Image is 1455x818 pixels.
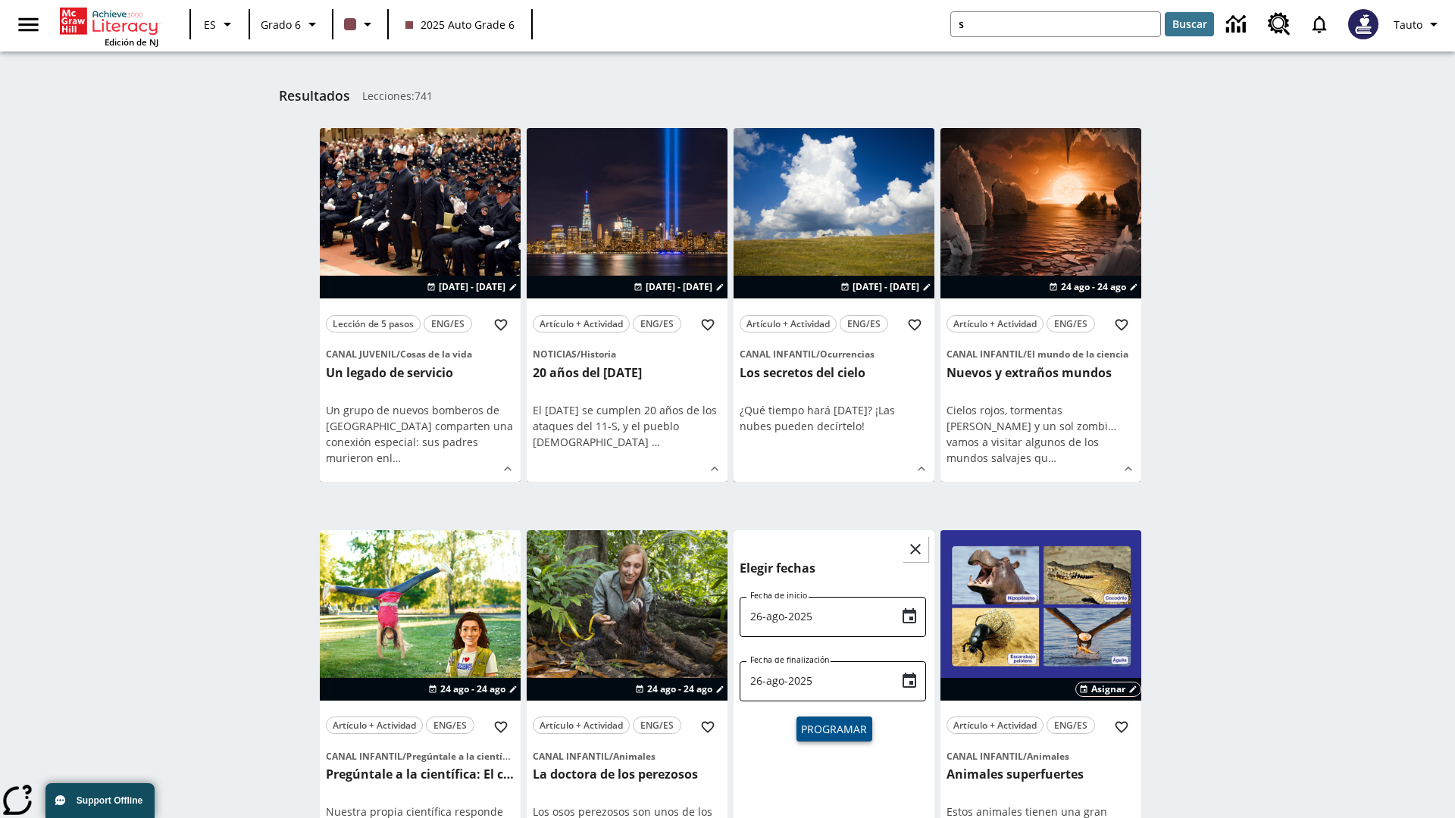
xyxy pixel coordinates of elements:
button: 24 ago - 24 ago Elegir fechas [425,682,521,696]
div: Choose date [740,557,928,754]
span: Tema: Canal Infantil/Animales [533,748,721,764]
button: ENG/ES [426,717,474,734]
span: Tauto [1394,17,1422,33]
button: Añadir a mis Favoritas [1108,311,1135,339]
span: Artículo + Actividad [540,717,623,733]
button: Añadir a mis Favoritas [694,713,721,741]
span: Canal Infantil [326,750,402,763]
span: Ocurrencias [820,348,875,361]
span: Cosas de la vida [400,348,472,361]
span: Canal Infantil [533,750,609,763]
a: Notificaciones [1300,5,1339,44]
span: Tema: Canal Infantil/Animales [947,748,1135,764]
button: Artículo + Actividad [533,315,630,333]
button: Asignar Elegir fechas [1075,682,1141,697]
div: lesson details [320,128,521,482]
span: 2025 Auto Grade 6 [405,17,515,33]
button: El color de la clase es café oscuro. Cambiar el color de la clase. [338,11,383,38]
span: / [577,348,580,361]
h3: Nuevos y extraños mundos [947,365,1135,381]
button: Artículo + Actividad [947,315,1044,333]
input: Buscar campo [951,12,1160,36]
h3: Pregúntale a la científica: El cuerpo humano [326,766,515,782]
span: Grado 6 [261,17,301,33]
label: Fecha de finalización [750,654,830,666]
a: Centro de recursos, Se abrirá en una pestaña nueva. [1259,4,1300,45]
span: ENG/ES [1054,717,1087,733]
h3: Un legado de servicio [326,365,515,381]
span: ENG/ES [1054,316,1087,332]
button: Choose date, selected date is 26 ago 2025 [894,666,925,696]
span: [DATE] - [DATE] [853,280,919,294]
button: Abrir el menú lateral [6,2,51,47]
span: Edición de NJ [105,36,158,48]
button: Grado: Grado 6, Elige un grado [255,11,327,38]
span: Animales [613,750,656,763]
button: 19 ago - 19 ago Elegir fechas [424,280,521,294]
span: ENG/ES [640,316,674,332]
span: Artículo + Actividad [540,316,623,332]
button: Artículo + Actividad [533,717,630,734]
button: Ver más [910,457,933,480]
img: Avatar [1348,9,1378,39]
span: Support Offline [77,795,142,806]
button: Añadir a mis Favoritas [487,713,515,741]
span: … [393,451,401,465]
div: El [DATE] se cumplen 20 años de los ataques del 11-S, y el pueblo [DEMOGRAPHIC_DATA] [533,402,721,450]
span: 24 ago - 24 ago [440,682,505,696]
button: Choose date, selected date is 26 ago 2025 [894,601,925,632]
div: lesson details [734,128,934,482]
span: Tema: Canal Infantil/El mundo de la ciencia [947,345,1135,362]
button: 24 ago - 24 ago Elegir fechas [1046,280,1141,294]
span: El mundo de la ciencia [1027,348,1128,361]
span: Canal Infantil [947,750,1023,763]
input: DD-MMMM-YYYY [740,597,888,637]
span: 24 ago - 24 ago [647,682,712,696]
button: Ver más [496,457,519,480]
button: ENG/ES [633,717,681,734]
span: Historia [580,348,616,361]
span: / [609,750,613,763]
button: ENG/ES [840,315,888,333]
a: Centro de información [1217,4,1259,45]
button: Programar [796,717,872,742]
button: 22 ago - 22 ago Elegir fechas [837,280,934,294]
span: / [402,750,406,763]
span: … [1048,451,1056,465]
span: / [816,348,820,361]
span: ES [204,17,216,33]
span: Canal juvenil [326,348,396,361]
span: Tema: Canal juvenil/Cosas de la vida [326,345,515,362]
span: Asignar [1091,682,1125,696]
button: Añadir a mis Favoritas [1108,713,1135,741]
span: Artículo + Actividad [953,316,1037,332]
button: Artículo + Actividad [740,315,837,333]
button: Perfil/Configuración [1388,11,1449,38]
span: 24 ago - 24 ago [1061,280,1126,294]
span: / [396,348,400,361]
button: Cerrar [903,536,928,562]
span: ENG/ES [847,316,881,332]
button: Escoja un nuevo avatar [1339,5,1388,44]
span: Tema: Noticias/Historia [533,345,721,362]
div: Cielos rojos, tormentas [PERSON_NAME] y un sol zombi… vamos a visitar algunos de los mundos salva... [947,402,1135,466]
span: ENG/ES [640,717,674,733]
button: 21 ago - 21 ago Elegir fechas [630,280,727,294]
span: Animales [1027,750,1069,763]
button: Añadir a mis Favoritas [487,311,515,339]
span: Artículo + Actividad [953,717,1037,733]
span: l [390,451,393,465]
a: Portada [60,6,158,36]
span: [DATE] - [DATE] [439,280,505,294]
div: lesson details [527,128,727,482]
span: u [1041,451,1048,465]
span: … [652,435,660,449]
button: Buscar [1165,12,1214,36]
h3: 20 años del 11 de septiembre [533,365,721,381]
div: Portada [60,5,158,48]
button: ENG/ES [633,315,681,333]
span: ENG/ES [431,316,465,332]
button: Lenguaje: ES, Selecciona un idioma [196,11,244,38]
button: Support Offline [45,783,155,818]
span: Programar [801,721,867,737]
